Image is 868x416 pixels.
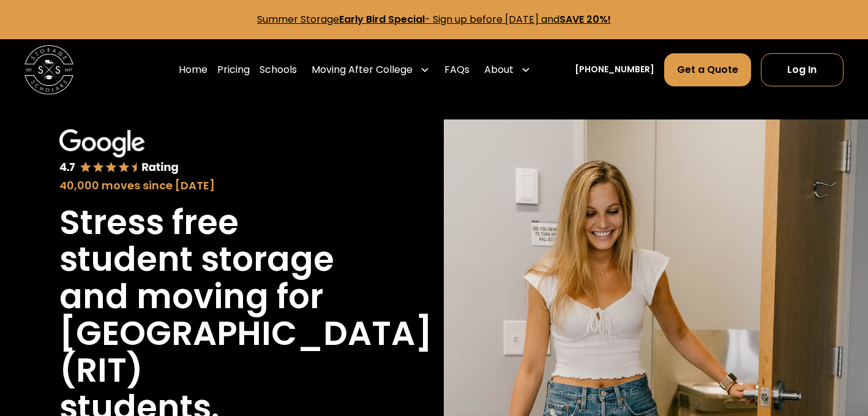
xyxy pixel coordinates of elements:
[664,53,751,86] a: Get a Quote
[761,53,844,86] a: Log In
[559,12,611,26] strong: SAVE 20%!
[484,62,514,77] div: About
[24,45,73,94] img: Storage Scholars main logo
[217,53,250,87] a: Pricing
[575,63,654,76] a: [PHONE_NUMBER]
[307,53,435,87] div: Moving After College
[179,53,208,87] a: Home
[312,62,413,77] div: Moving After College
[479,53,536,87] div: About
[59,315,432,389] h1: [GEOGRAPHIC_DATA] (RIT)
[59,129,179,175] img: Google 4.7 star rating
[260,53,297,87] a: Schools
[444,53,470,87] a: FAQs
[59,178,365,194] div: 40,000 moves since [DATE]
[339,12,425,26] strong: Early Bird Special
[257,12,611,26] a: Summer StorageEarly Bird Special- Sign up before [DATE] andSAVE 20%!
[59,204,365,315] h1: Stress free student storage and moving for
